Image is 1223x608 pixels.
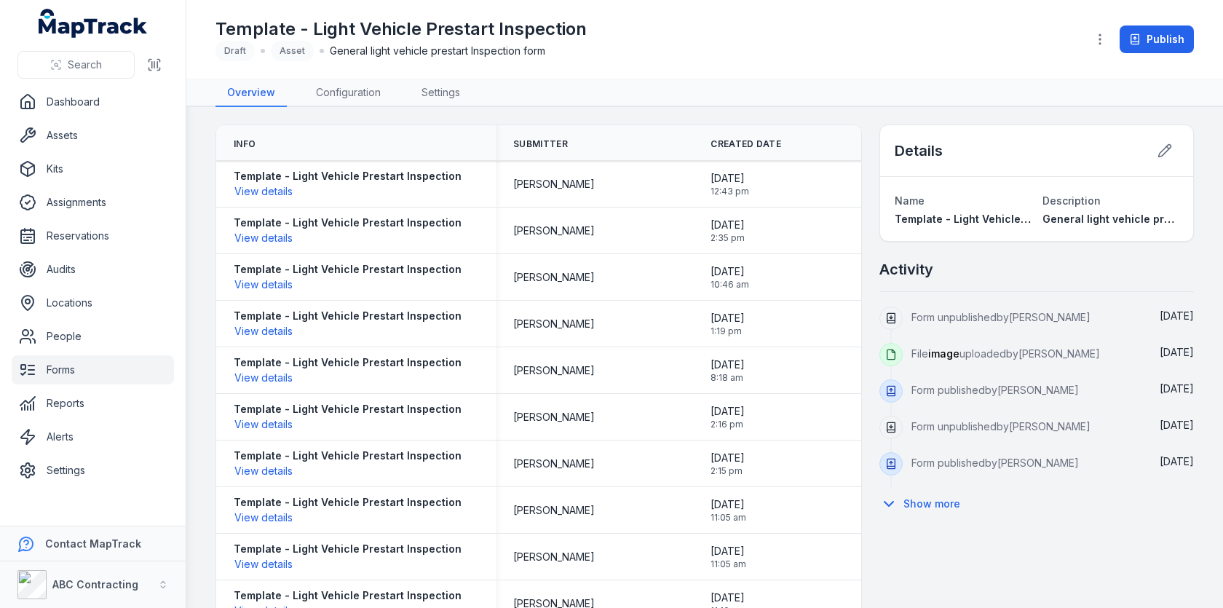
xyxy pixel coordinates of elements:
span: [DATE] [711,264,749,279]
strong: ABC Contracting [52,578,138,591]
button: View details [234,230,293,246]
h1: Template - Light Vehicle Prestart Inspection [215,17,587,41]
button: View details [234,416,293,433]
a: Dashboard [12,87,174,117]
strong: Template - Light Vehicle Prestart Inspection [234,495,462,510]
a: Locations [12,288,174,317]
span: Search [68,58,102,72]
span: [DATE] [1160,382,1194,395]
span: General light vehicle prestart Inspection form [330,44,545,58]
time: 28/05/2025, 10:46:46 am [711,264,749,291]
a: Configuration [304,79,392,107]
span: [PERSON_NAME] [513,270,595,285]
span: [PERSON_NAME] [513,457,595,471]
span: File uploaded by [PERSON_NAME] [911,347,1100,360]
span: 1:19 pm [711,325,745,337]
strong: Template - Light Vehicle Prestart Inspection [234,542,462,556]
span: 10:46 am [711,279,749,291]
time: 19/08/2025, 12:43:55 pm [1160,346,1194,358]
span: 12:43 pm [711,186,749,197]
span: [PERSON_NAME] [513,550,595,564]
h2: Activity [879,259,933,280]
div: Asset [271,41,314,61]
button: View details [234,463,293,479]
span: Template - Light Vehicle Prestart Inspection [895,213,1123,225]
strong: Template - Light Vehicle Prestart Inspection [234,216,462,230]
span: 11:05 am [711,558,746,570]
time: 19/08/2025, 12:40:42 pm [1160,382,1194,395]
span: Description [1042,194,1101,207]
a: Settings [410,79,472,107]
strong: Template - Light Vehicle Prestart Inspection [234,402,462,416]
span: Name [895,194,925,207]
button: View details [234,510,293,526]
button: View details [234,556,293,572]
time: 28/05/2025, 2:35:15 pm [711,218,745,244]
button: View details [234,277,293,293]
a: Overview [215,79,287,107]
button: View details [234,370,293,386]
a: Assets [12,121,174,150]
span: [DATE] [711,218,745,232]
span: 2:16 pm [711,419,745,430]
span: image [928,347,959,360]
a: Forms [12,355,174,384]
div: Draft [215,41,255,61]
span: [DATE] [711,311,745,325]
time: 04/03/2025, 11:05:11 am [711,544,746,570]
span: [DATE] [711,358,745,372]
span: [PERSON_NAME] [513,503,595,518]
span: Form unpublished by [PERSON_NAME] [911,311,1091,323]
span: [DATE] [711,451,745,465]
h2: Details [895,141,943,161]
strong: Template - Light Vehicle Prestart Inspection [234,309,462,323]
span: [PERSON_NAME] [513,410,595,425]
strong: Template - Light Vehicle Prestart Inspection [234,169,462,183]
span: 11:05 am [711,512,746,524]
span: [PERSON_NAME] [513,177,595,192]
button: Publish [1120,25,1194,53]
span: [DATE] [711,591,745,605]
span: Form published by [PERSON_NAME] [911,384,1079,396]
time: 21/03/2025, 2:15:58 pm [711,451,745,477]
span: [DATE] [1160,309,1194,322]
a: Settings [12,456,174,485]
a: Audits [12,255,174,284]
span: [PERSON_NAME] [513,317,595,331]
span: 2:15 pm [711,465,745,477]
span: Form unpublished by [PERSON_NAME] [911,420,1091,433]
strong: Template - Light Vehicle Prestart Inspection [234,588,462,603]
span: Created Date [711,138,781,150]
span: [PERSON_NAME] [513,363,595,378]
span: 8:18 am [711,372,745,384]
time: 19/08/2025, 12:43:56 pm [711,171,749,197]
strong: Template - Light Vehicle Prestart Inspection [234,355,462,370]
button: Search [17,51,135,79]
strong: Template - Light Vehicle Prestart Inspection [234,262,462,277]
button: Show more [879,489,970,519]
span: [DATE] [711,544,746,558]
a: Reservations [12,221,174,250]
button: View details [234,183,293,200]
span: [DATE] [1160,346,1194,358]
time: 04/03/2025, 11:05:12 am [711,497,746,524]
time: 21/03/2025, 2:16:02 pm [711,404,745,430]
span: [DATE] [1160,455,1194,467]
span: [DATE] [711,404,745,419]
time: 18/08/2025, 1:27:18 pm [1160,455,1194,467]
time: 19/08/2025, 12:28:59 pm [1160,419,1194,431]
a: People [12,322,174,351]
button: View details [234,323,293,339]
span: [DATE] [711,171,749,186]
span: [PERSON_NAME] [513,224,595,238]
span: Submitter [513,138,568,150]
a: MapTrack [39,9,148,38]
span: 2:35 pm [711,232,745,244]
span: Info [234,138,256,150]
span: Form published by [PERSON_NAME] [911,457,1079,469]
span: [DATE] [711,497,746,512]
time: 19/05/2025, 8:18:19 am [711,358,745,384]
a: Alerts [12,422,174,451]
a: Kits [12,154,174,183]
time: 20/08/2025, 11:19:26 am [1160,309,1194,322]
